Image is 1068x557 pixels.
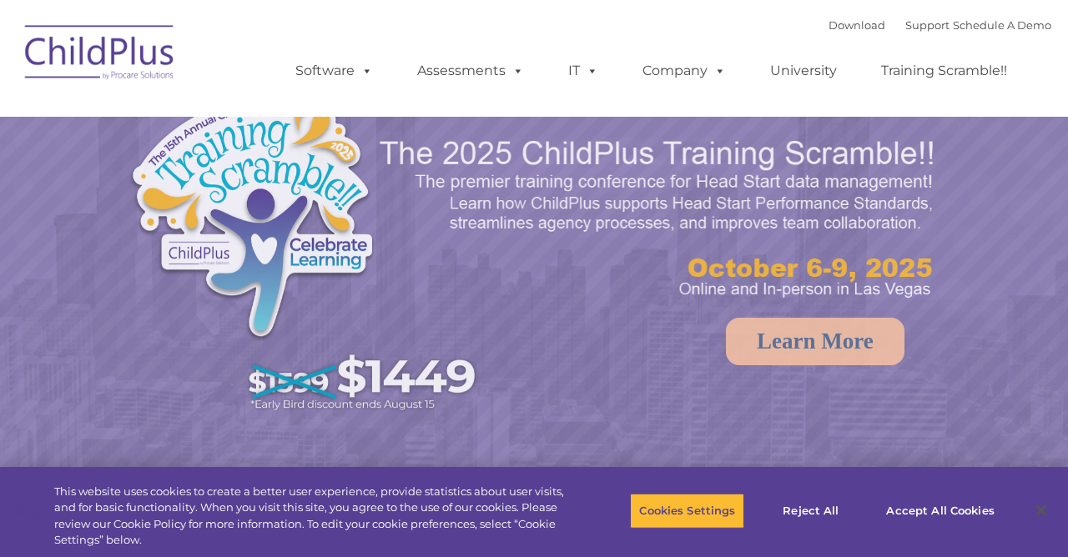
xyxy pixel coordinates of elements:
img: ChildPlus by Procare Solutions [17,13,184,97]
a: Assessments [400,54,541,88]
font: | [829,18,1051,32]
a: Download [829,18,885,32]
a: IT [552,54,615,88]
a: University [753,54,854,88]
a: Company [626,54,743,88]
a: Training Scramble!! [864,54,1024,88]
div: This website uses cookies to create a better user experience, provide statistics about user visit... [54,484,587,549]
a: Schedule A Demo [953,18,1051,32]
button: Cookies Settings [630,494,744,529]
button: Reject All [758,494,863,529]
a: Learn More [726,318,904,365]
a: Software [279,54,390,88]
button: Accept All Cookies [877,494,1003,529]
a: Support [905,18,950,32]
button: Close [1023,492,1060,529]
